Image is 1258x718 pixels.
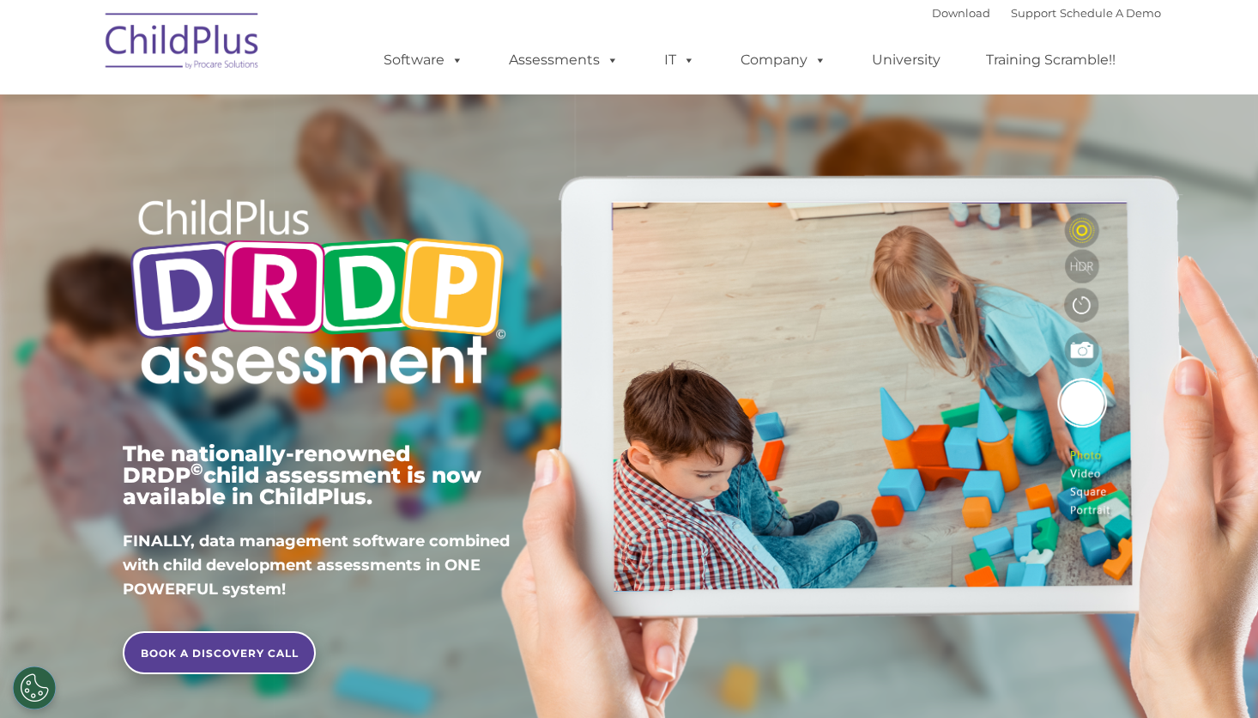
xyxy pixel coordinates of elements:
font: | [932,6,1161,20]
a: Assessments [492,43,636,77]
a: University [855,43,958,77]
span: FINALLY, data management software combined with child development assessments in ONE POWERFUL sys... [123,532,510,599]
a: Schedule A Demo [1060,6,1161,20]
a: Training Scramble!! [969,43,1133,77]
a: Support [1011,6,1056,20]
a: Download [932,6,990,20]
a: BOOK A DISCOVERY CALL [123,631,316,674]
a: Software [366,43,481,77]
button: Cookies Settings [13,666,56,709]
img: Copyright - DRDP Logo Light [123,176,512,413]
sup: © [191,459,203,479]
img: ChildPlus by Procare Solutions [97,1,269,87]
a: IT [647,43,712,77]
a: Company [723,43,844,77]
span: The nationally-renowned DRDP child assessment is now available in ChildPlus. [123,441,481,509]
